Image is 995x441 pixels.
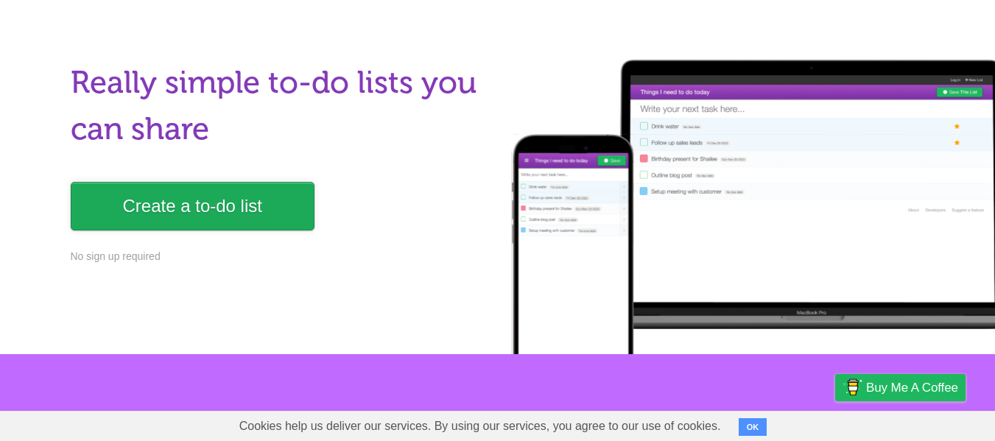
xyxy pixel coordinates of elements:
span: Cookies help us deliver our services. By using our services, you agree to our use of cookies. [225,412,736,441]
button: OK [739,418,767,436]
h1: Really simple to-do lists you can share [71,60,489,152]
span: Buy me a coffee [866,375,958,401]
img: Buy me a coffee [843,375,862,400]
p: No sign up required [71,249,489,264]
a: Create a to-do list [71,182,314,230]
a: Buy me a coffee [835,374,966,401]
